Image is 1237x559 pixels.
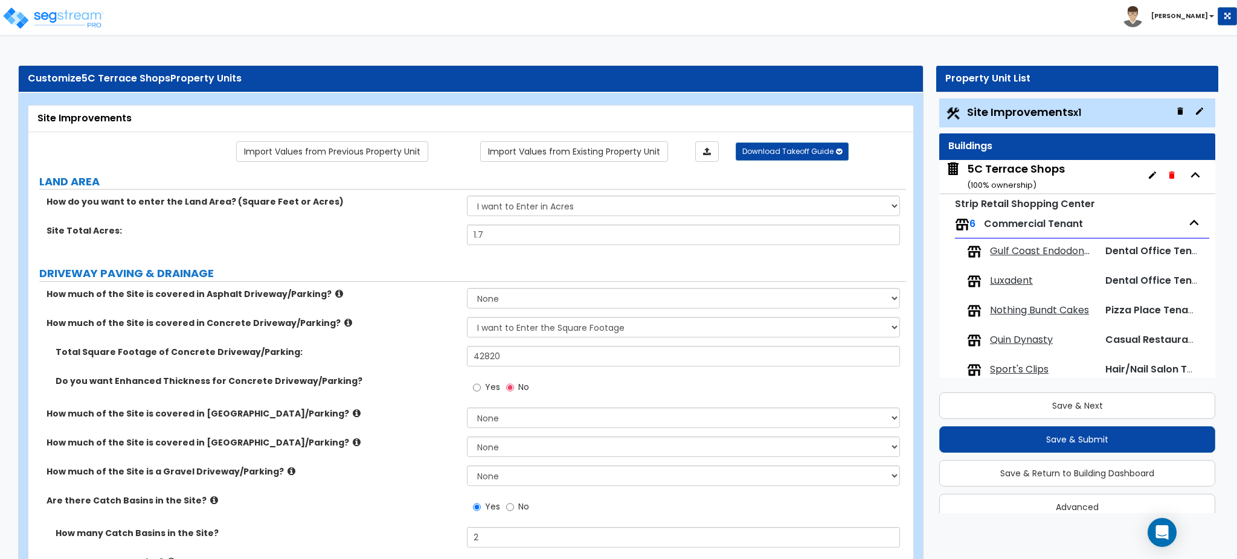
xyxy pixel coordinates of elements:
[945,106,961,121] img: Construction.png
[990,274,1033,288] span: Luxadent
[939,460,1215,487] button: Save & Return to Building Dashboard
[37,112,904,126] div: Site Improvements
[353,409,361,418] i: click for more info!
[28,72,914,86] div: Customize Property Units
[967,363,982,377] img: tenants.png
[473,500,481,514] input: Yes
[288,467,295,476] i: click for more info!
[47,436,458,449] label: How much of the Site is covered in [GEOGRAPHIC_DATA]/Parking?
[47,465,458,478] label: How much of the Site is a Gravel Driveway/Parking?
[344,318,352,327] i: click for more info!
[506,381,514,394] input: No
[480,141,668,162] a: Import the dynamic attribute values from existing properties.
[955,197,1095,211] small: Strip Retail Shopping Center
[1151,11,1208,21] b: [PERSON_NAME]
[1105,362,1216,376] span: Hair/Nail Salon Tenant
[335,289,343,298] i: click for more info!
[1105,333,1236,347] span: Casual Restaurant Tenant
[47,225,458,237] label: Site Total Acres:
[56,346,458,358] label: Total Square Footage of Concrete Driveway/Parking:
[948,139,1206,153] div: Buildings
[969,217,975,231] span: 6
[990,304,1089,318] span: Nothing Bundt Cakes
[990,363,1049,377] span: Sport's Clips
[485,500,500,513] span: Yes
[506,500,514,514] input: No
[1105,273,1209,287] span: Dental Office Tenant
[485,381,500,393] span: Yes
[1105,244,1209,258] span: Dental Office Tenant
[518,381,529,393] span: No
[984,217,1083,231] span: Commercial Tenant
[736,142,849,161] button: Download Takeoff Guide
[2,6,104,30] img: logo_pro_r.png
[990,244,1094,258] span: Gulf Coast Endodontics
[39,266,906,281] label: DRIVEWAY PAVING & DRAINAGE
[47,317,458,329] label: How much of the Site is covered in Concrete Driveway/Parking?
[967,304,982,318] img: tenants.png
[82,71,170,85] span: 5C Terrace Shops
[47,407,458,420] label: How much of the Site is covered in [GEOGRAPHIC_DATA]/Parking?
[967,104,1081,120] span: Site Improvements
[39,174,906,190] label: LAND AREA
[47,196,458,208] label: How do you want to enter the Land Area? (Square Feet or Acres)
[990,333,1053,347] span: Quin Dynasty
[967,179,1036,191] small: ( 100 % ownership)
[939,494,1215,520] button: Advanced
[967,161,1065,192] div: 5C Terrace Shops
[695,141,719,162] a: Import the dynamic attributes value through Excel sheet
[1073,106,1081,119] small: x1
[210,496,218,505] i: click for more info!
[47,494,458,506] label: Are there Catch Basins in the Site?
[353,438,361,447] i: click for more info!
[473,381,481,394] input: Yes
[945,72,1209,86] div: Property Unit List
[518,500,529,513] span: No
[56,527,458,539] label: How many Catch Basins in the Site?
[939,392,1215,419] button: Save & Next
[945,161,1065,192] span: 5C Terrace Shops
[56,375,458,387] label: Do you want Enhanced Thickness for Concrete Driveway/Parking?
[742,146,834,156] span: Download Takeoff Guide
[967,274,982,289] img: tenants.png
[967,244,982,259] img: tenants.png
[1148,518,1177,547] div: Open Intercom Messenger
[939,426,1215,453] button: Save & Submit
[47,288,458,300] label: How much of the Site is covered in Asphalt Driveway/Parking?
[967,333,982,348] img: tenants.png
[236,141,428,162] a: Import the dynamic attribute values from previous properties.
[945,161,961,177] img: building.svg
[1122,6,1143,27] img: avatar.png
[1105,303,1198,317] span: Pizza Place Tenant
[955,217,969,232] img: tenants.png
